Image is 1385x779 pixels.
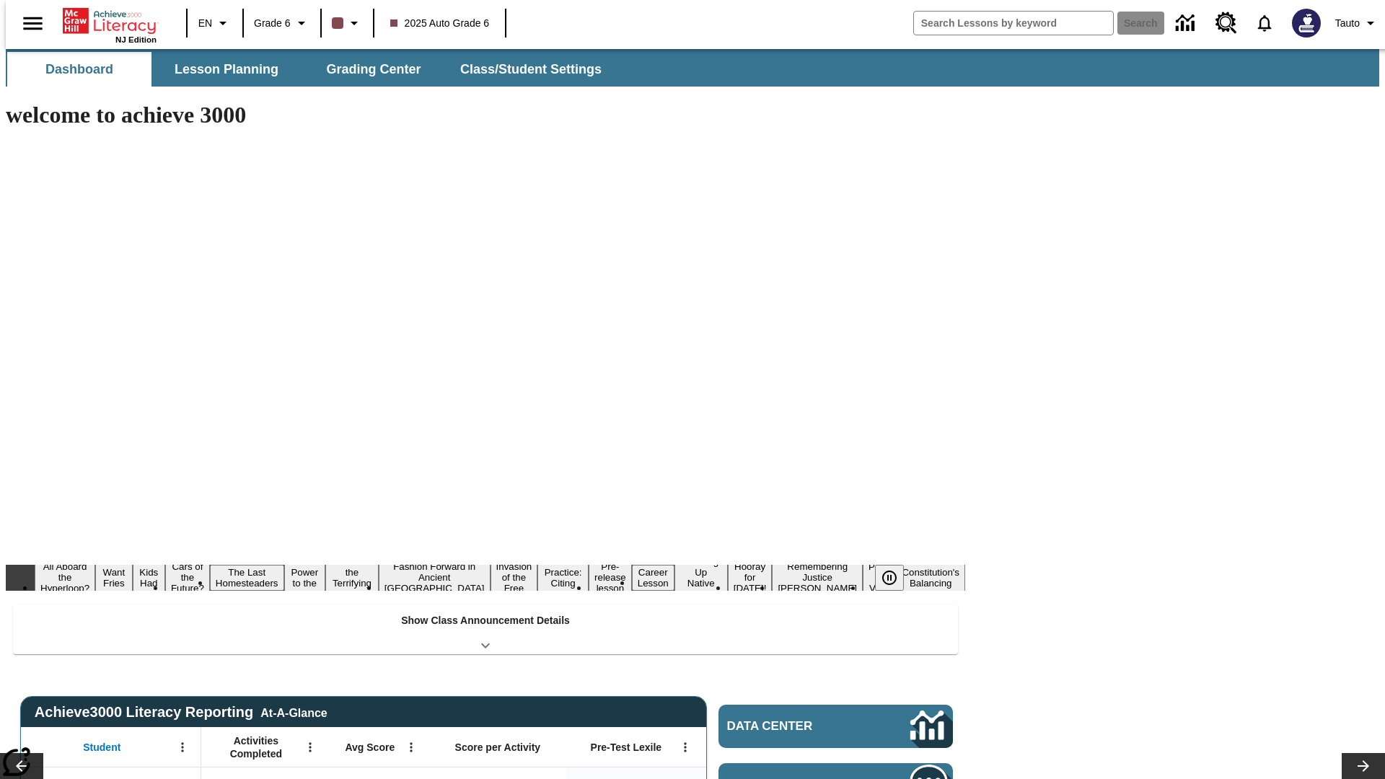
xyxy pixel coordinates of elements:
a: Data Center [718,705,953,748]
button: Class/Student Settings [449,52,613,87]
span: EN [198,16,212,31]
button: Slide 1 All Aboard the Hyperloop? [35,559,95,596]
button: Slide 16 Point of View [863,559,896,596]
div: SubNavbar [6,52,615,87]
div: Pause [875,565,918,591]
span: Activities Completed [208,734,304,760]
button: Language: EN, Select a language [192,10,238,36]
span: 2025 Auto Grade 6 [390,16,490,31]
button: Slide 8 Fashion Forward in Ancient Rome [379,559,491,596]
button: Lesson carousel, Next [1342,753,1385,779]
span: Student [83,741,120,754]
p: Show Class Announcement Details [401,613,570,628]
span: Data Center [727,719,862,734]
button: Slide 4 Cars of the Future? [165,559,210,596]
span: Tauto [1335,16,1360,31]
span: Achieve3000 Literacy Reporting [35,704,327,721]
button: Grading Center [302,52,446,87]
span: Grade 6 [254,16,291,31]
a: Notifications [1246,4,1283,42]
button: Grade: Grade 6, Select a grade [248,10,316,36]
button: Slide 17 The Constitution's Balancing Act [896,554,965,602]
button: Slide 12 Career Lesson [632,565,674,591]
span: NJ Edition [115,35,157,44]
button: Open side menu [12,2,54,45]
button: Open Menu [400,736,422,758]
button: Class color is dark brown. Change class color [326,10,369,36]
button: Dashboard [7,52,151,87]
div: At-A-Glance [260,704,327,720]
button: Slide 10 Mixed Practice: Citing Evidence [537,554,589,602]
span: Pre-Test Lexile [591,741,662,754]
h1: welcome to achieve 3000 [6,102,965,128]
div: Show Class Announcement Details [13,604,958,654]
span: Avg Score [345,741,395,754]
a: Data Center [1167,4,1207,43]
button: Slide 11 Pre-release lesson [589,559,632,596]
input: search field [914,12,1113,35]
span: Score per Activity [455,741,541,754]
button: Slide 13 Cooking Up Native Traditions [674,554,728,602]
button: Pause [875,565,904,591]
div: Home [63,5,157,44]
button: Open Menu [172,736,193,758]
button: Profile/Settings [1329,10,1385,36]
button: Open Menu [299,736,321,758]
a: Resource Center, Will open in new tab [1207,4,1246,43]
button: Slide 9 The Invasion of the Free CD [491,548,538,607]
button: Open Menu [674,736,696,758]
button: Slide 5 The Last Homesteaders [210,565,284,591]
button: Select a new avatar [1283,4,1329,42]
button: Slide 14 Hooray for Constitution Day! [728,559,773,596]
div: SubNavbar [6,49,1379,87]
button: Slide 7 Attack of the Terrifying Tomatoes [325,554,379,602]
button: Slide 6 Solar Power to the People [284,554,326,602]
button: Lesson Planning [154,52,299,87]
img: Avatar [1292,9,1321,38]
button: Slide 15 Remembering Justice O'Connor [772,559,863,596]
a: Home [63,6,157,35]
button: Slide 3 Dirty Jobs Kids Had To Do [133,543,165,612]
button: Slide 2 Do You Want Fries With That? [95,543,132,612]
